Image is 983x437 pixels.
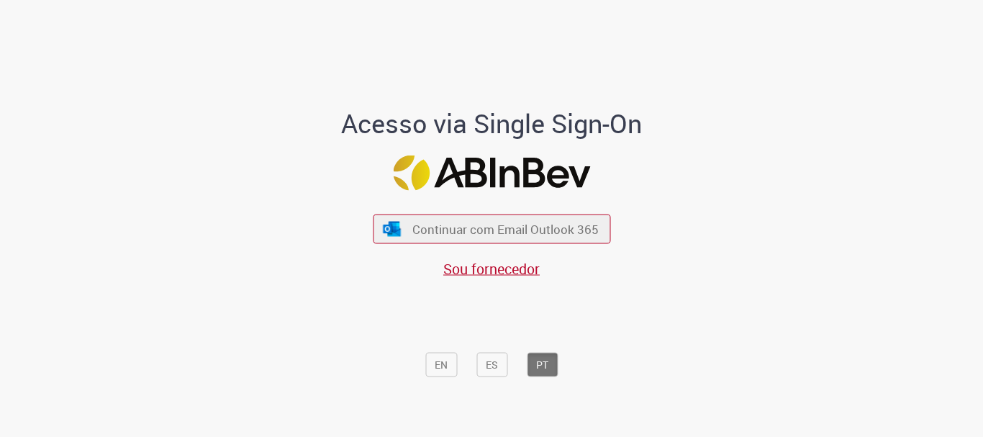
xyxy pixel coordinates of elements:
button: ES [476,353,507,377]
button: EN [425,353,457,377]
h1: Acesso via Single Sign-On [292,109,692,138]
button: ícone Azure/Microsoft 360 Continuar com Email Outlook 365 [373,215,610,244]
img: Logo ABInBev [393,156,590,191]
button: PT [527,353,558,377]
span: Continuar com Email Outlook 365 [412,221,599,238]
img: ícone Azure/Microsoft 360 [382,221,402,236]
a: Sou fornecedor [443,259,540,279]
